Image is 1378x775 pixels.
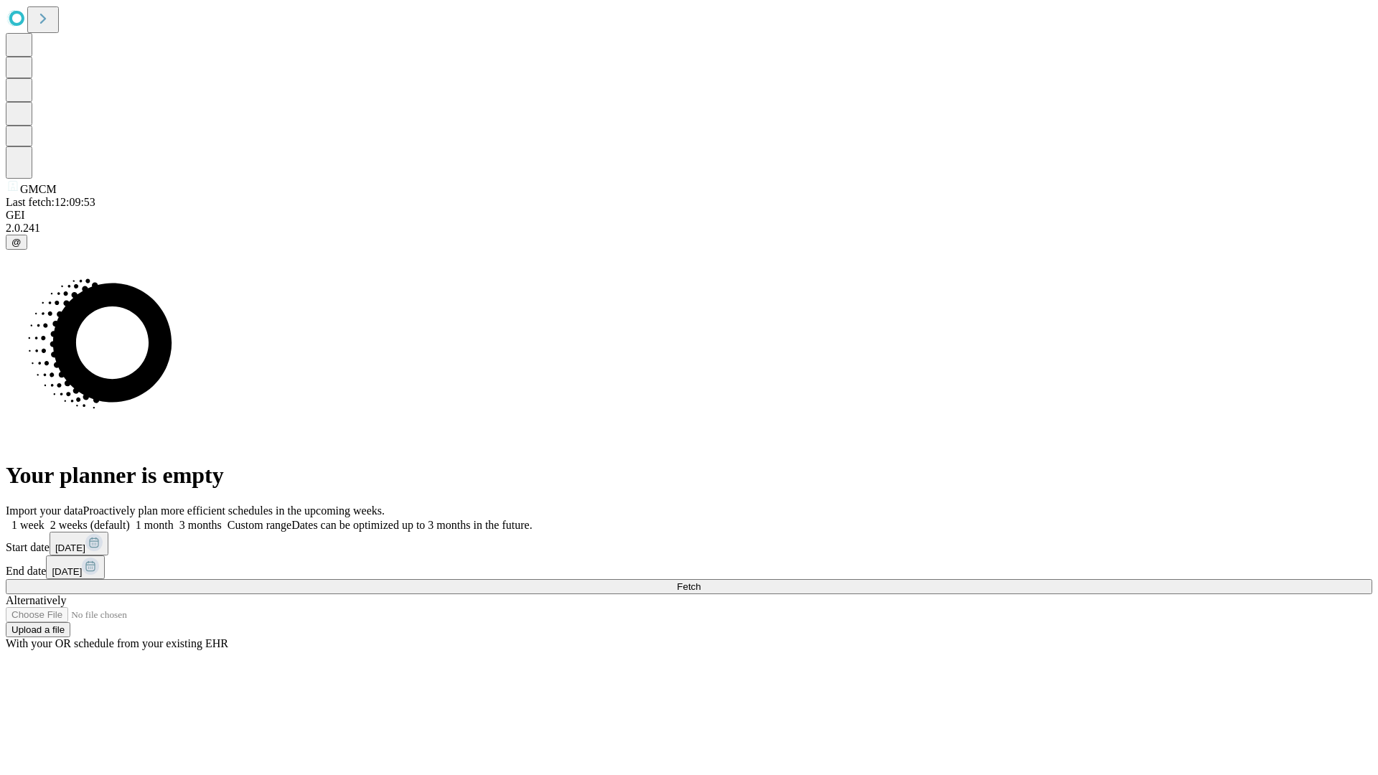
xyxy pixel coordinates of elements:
[136,519,174,531] span: 1 month
[55,542,85,553] span: [DATE]
[6,222,1372,235] div: 2.0.241
[6,196,95,208] span: Last fetch: 12:09:53
[20,183,57,195] span: GMCM
[6,622,70,637] button: Upload a file
[6,209,1372,222] div: GEI
[50,519,130,531] span: 2 weeks (default)
[6,555,1372,579] div: End date
[228,519,291,531] span: Custom range
[179,519,222,531] span: 3 months
[6,594,66,606] span: Alternatively
[6,504,83,517] span: Import your data
[50,532,108,555] button: [DATE]
[6,235,27,250] button: @
[6,532,1372,555] div: Start date
[677,581,700,592] span: Fetch
[6,579,1372,594] button: Fetch
[52,566,82,577] span: [DATE]
[6,462,1372,489] h1: Your planner is empty
[291,519,532,531] span: Dates can be optimized up to 3 months in the future.
[83,504,385,517] span: Proactively plan more efficient schedules in the upcoming weeks.
[6,637,228,649] span: With your OR schedule from your existing EHR
[46,555,105,579] button: [DATE]
[11,237,22,248] span: @
[11,519,44,531] span: 1 week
